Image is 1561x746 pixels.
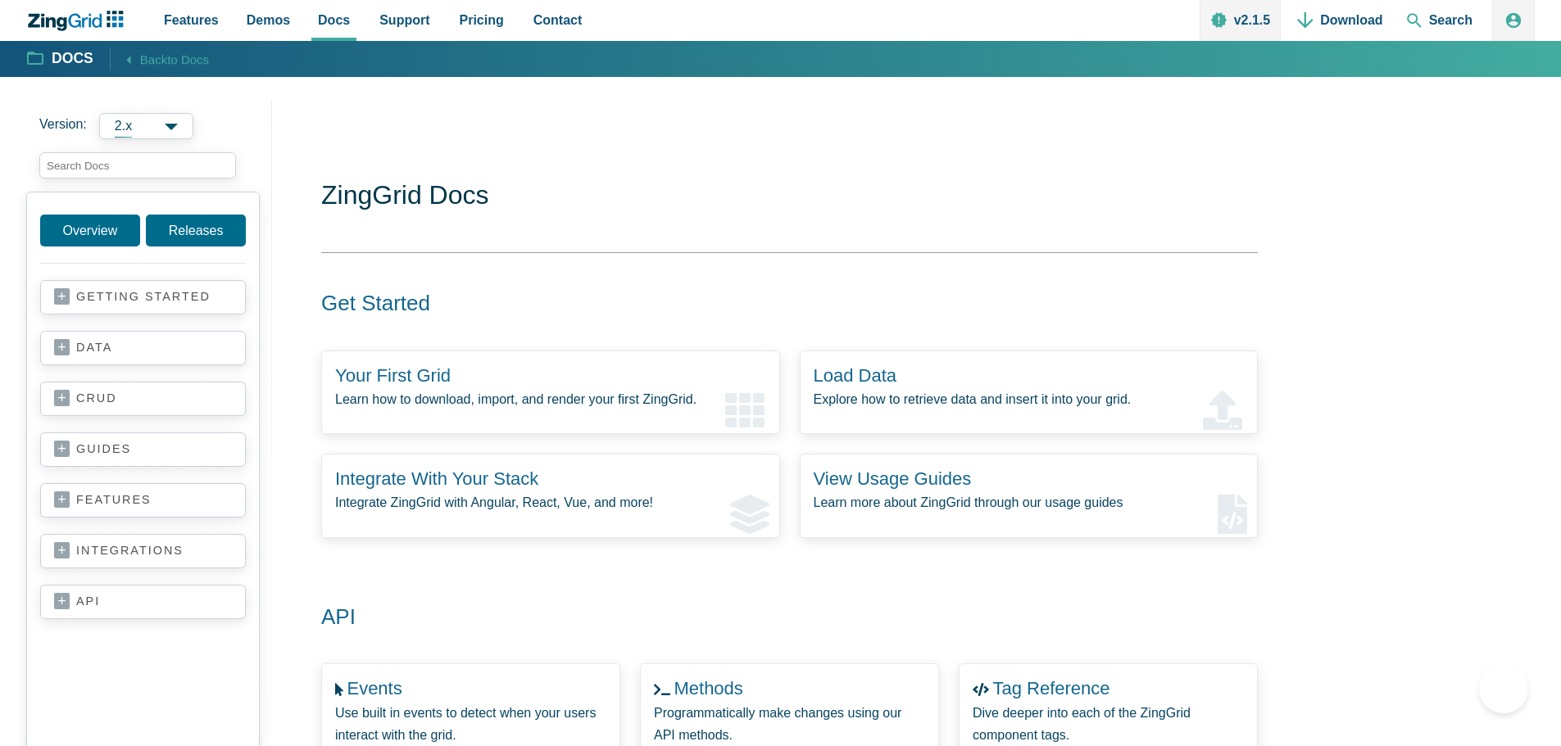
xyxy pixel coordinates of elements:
[335,491,766,513] p: Integrate ZingGrid with Angular, React, Vue, and more!
[247,9,290,31] span: Demos
[335,365,451,386] a: Your First Grid
[28,49,93,69] a: Docs
[39,152,236,179] input: search input
[302,290,1238,318] h2: Get Started
[167,52,209,66] span: to Docs
[814,468,972,489] a: View Usage Guides
[335,468,538,489] a: Integrate With Your Stack
[973,702,1244,746] p: Dive deeper into each of the ZingGrid component tags.
[654,702,925,746] p: Programmatically make changes using our API methods.
[26,11,132,31] a: ZingChart Logo. Click to return to the homepage
[40,215,140,246] a: Overview
[335,388,766,410] p: Learn how to download, import, and render your first ZingGrid.
[379,9,429,31] span: Support
[1479,664,1528,713] iframe: Help Scout Beacon - Open
[814,365,897,386] a: Load Data
[52,52,93,66] strong: Docs
[318,9,350,31] span: Docs
[992,678,1109,699] a: Tag Reference
[814,388,1245,410] p: Explore how to retrieve data and insert it into your grid.
[54,441,232,458] a: guides
[335,702,606,746] p: Use built in events to detect when your users interact with the grid.
[54,594,232,610] a: api
[321,179,1258,215] h1: ZingGrid Docs
[146,215,246,246] a: Releases
[140,49,209,70] span: Back
[533,9,583,31] span: Contact
[54,391,232,407] a: crud
[54,289,232,305] a: getting started
[39,113,259,139] label: Versions
[110,47,209,70] a: Backto Docs
[302,604,1238,631] h2: API
[814,491,1245,513] p: Learn more about ZingGrid through our usage guides
[347,678,402,699] a: Events
[460,9,504,31] span: Pricing
[674,678,742,699] a: Methods
[54,543,232,559] a: integrations
[164,9,219,31] span: Features
[54,492,232,509] a: features
[54,340,232,356] a: data
[39,113,87,139] span: Version:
